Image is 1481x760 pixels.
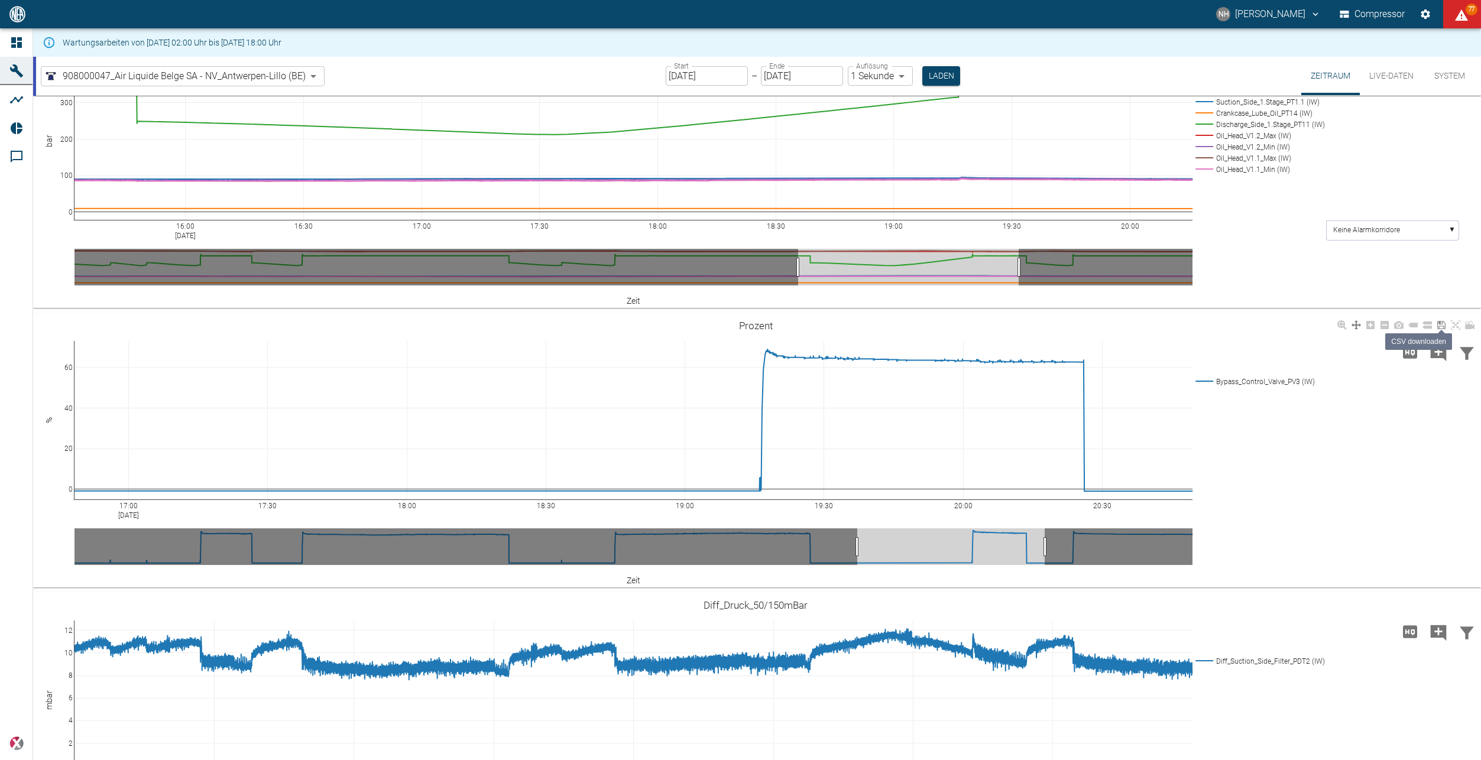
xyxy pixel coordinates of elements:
span: 77 [1466,4,1477,15]
button: Live-Daten [1360,57,1423,95]
button: Kommentar hinzufügen [1424,337,1453,368]
img: Xplore Logo [9,736,24,751]
div: Wartungsarbeiten von [DATE] 02:00 Uhr bis [DATE] 18:00 Uhr [63,32,281,53]
div: 1 Sekunde [848,66,913,86]
span: Hohe Auflösung [1396,625,1424,636]
div: NH [1216,7,1230,21]
img: logo [8,6,27,22]
label: Start [674,61,689,71]
button: Kommentar hinzufügen [1424,616,1453,647]
button: nils.hallbauer@neuman-esser.com [1214,4,1323,25]
span: 908000047_Air Liquide Belge SA - NV_Antwerpen-Lillo (BE) [63,69,306,83]
span: Hohe Auflösung [1396,346,1424,357]
label: Auflösung [856,61,888,71]
button: Zeitraum [1301,57,1360,95]
button: Compressor [1337,4,1408,25]
input: DD.MM.YYYY [761,66,843,86]
p: – [751,69,757,83]
button: Laden [922,66,960,86]
button: Einstellungen [1415,4,1436,25]
label: Ende [769,61,785,71]
text: Keine Alarmkorridore [1333,226,1400,234]
a: 908000047_Air Liquide Belge SA - NV_Antwerpen-Lillo (BE) [44,69,306,83]
button: Daten filtern [1453,616,1481,647]
input: DD.MM.YYYY [666,66,748,86]
button: System [1423,57,1476,95]
button: Daten filtern [1453,337,1481,368]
